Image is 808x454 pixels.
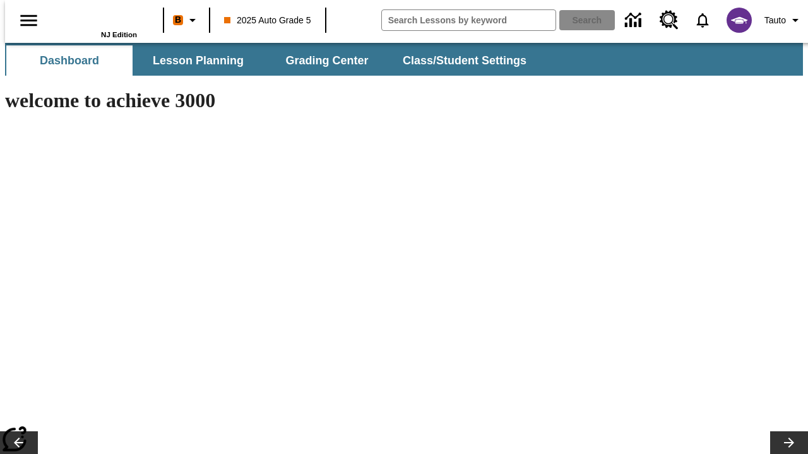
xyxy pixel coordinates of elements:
[6,45,133,76] button: Dashboard
[759,9,808,32] button: Profile/Settings
[5,43,803,76] div: SubNavbar
[5,45,538,76] div: SubNavbar
[55,6,137,31] a: Home
[382,10,555,30] input: search field
[264,45,390,76] button: Grading Center
[764,14,786,27] span: Tauto
[770,431,808,454] button: Lesson carousel, Next
[5,89,550,112] h1: welcome to achieve 3000
[652,3,686,37] a: Resource Center, Will open in new tab
[686,4,719,37] a: Notifications
[175,12,181,28] span: B
[393,45,537,76] button: Class/Student Settings
[101,31,137,38] span: NJ Edition
[10,2,47,39] button: Open side menu
[617,3,652,38] a: Data Center
[727,8,752,33] img: avatar image
[719,4,759,37] button: Select a new avatar
[224,14,311,27] span: 2025 Auto Grade 5
[55,4,137,38] div: Home
[135,45,261,76] button: Lesson Planning
[168,9,205,32] button: Boost Class color is orange. Change class color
